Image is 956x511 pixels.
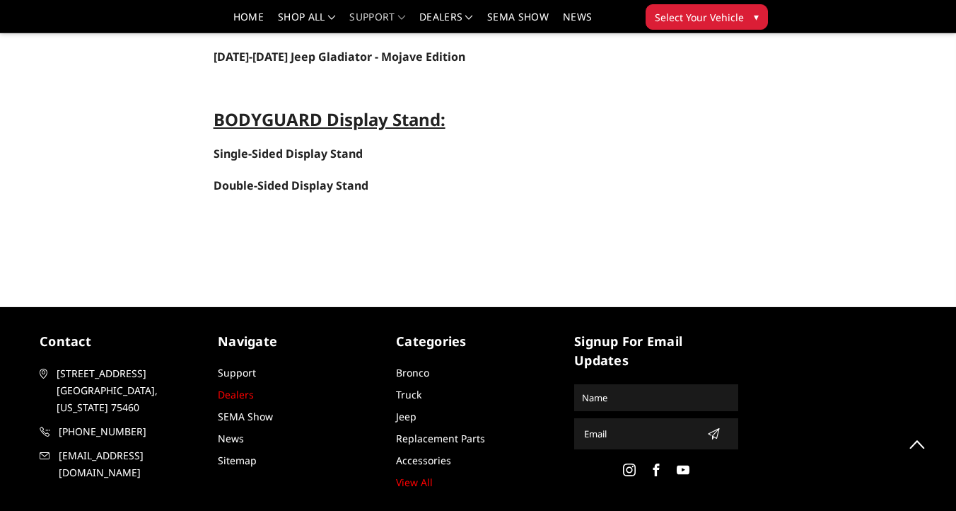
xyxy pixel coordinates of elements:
a: Home [233,12,264,33]
span: [STREET_ADDRESS] [GEOGRAPHIC_DATA], [US_STATE] 75460 [57,365,201,416]
a: Single-Sided Display Stand [214,147,363,161]
strong: Double-Sided Display Stand [214,178,368,193]
strong: BODYGUARD Display Stand: [214,108,445,131]
a: SEMA Show [487,12,549,33]
span: Select Your Vehicle [655,10,744,25]
a: [PHONE_NUMBER] [40,423,204,440]
a: Bronco [396,366,429,379]
span: [DATE]-[DATE] Jeep Gladiator - Mojave Edition [214,49,465,64]
a: [DATE]-[DATE] Jeep Gladiator - Mojave Edition [214,50,465,64]
a: Dealers [419,12,473,33]
a: News [563,12,592,33]
span: ▾ [754,9,759,24]
a: Support [349,12,405,33]
a: Support [218,366,256,379]
a: SEMA Show [218,410,273,423]
span: [EMAIL_ADDRESS][DOMAIN_NAME] [59,447,203,481]
a: Dealers [218,388,254,401]
h5: Categories [396,332,560,351]
span: [PHONE_NUMBER] [59,423,203,440]
a: Replacement Parts [396,432,485,445]
h5: Navigate [218,332,382,351]
a: shop all [278,12,335,33]
button: Select Your Vehicle [646,4,768,30]
a: [EMAIL_ADDRESS][DOMAIN_NAME] [40,447,204,481]
input: Email [578,423,701,445]
a: Accessories [396,454,451,467]
a: Truck [396,388,421,401]
a: News [218,432,244,445]
a: Double-Sided Display Stand [214,179,368,193]
h5: signup for email updates [574,332,738,370]
a: Sitemap [218,454,257,467]
a: Jeep [396,410,416,423]
strong: Single-Sided Display Stand [214,146,363,161]
h5: contact [40,332,204,351]
a: View All [396,476,433,489]
a: Click to Top [899,426,935,461]
input: Name [576,386,736,409]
